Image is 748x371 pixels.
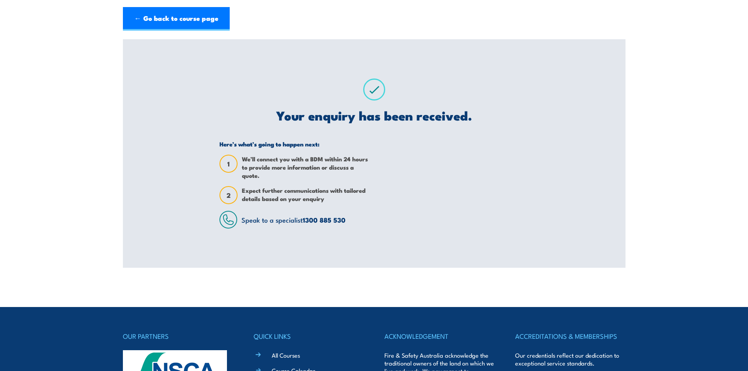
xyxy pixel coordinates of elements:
a: 1300 885 530 [303,215,346,225]
a: ← Go back to course page [123,7,230,31]
p: Our credentials reflect our dedication to exceptional service standards. [515,351,625,367]
h4: ACKNOWLEDGEMENT [384,331,494,342]
h5: Here’s what’s going to happen next: [219,140,368,148]
h4: ACCREDITATIONS & MEMBERSHIPS [515,331,625,342]
h4: QUICK LINKS [254,331,364,342]
h2: Your enquiry has been received. [219,110,529,121]
span: We’ll connect you with a BDM within 24 hours to provide more information or discuss a quote. [242,155,368,179]
h4: OUR PARTNERS [123,331,233,342]
span: 2 [220,191,237,199]
span: Expect further communications with tailored details based on your enquiry [242,186,368,204]
span: Speak to a specialist [241,215,346,225]
span: 1 [220,160,237,168]
a: All Courses [272,351,300,359]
